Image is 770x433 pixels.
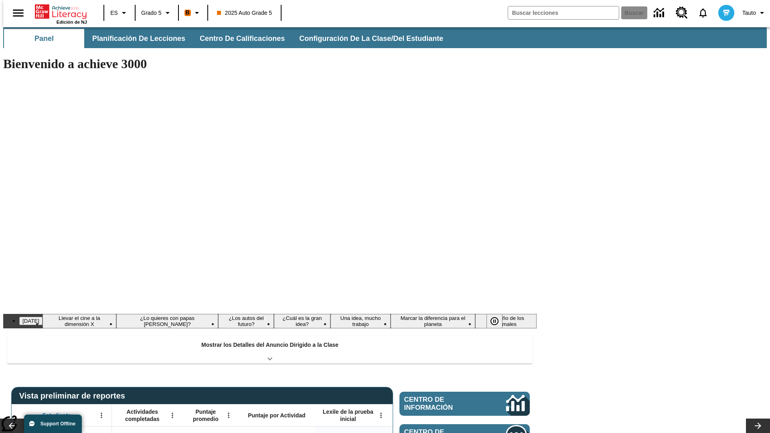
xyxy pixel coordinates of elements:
[186,408,225,423] span: Puntaje promedio
[201,341,338,349] p: Mostrar los Detalles del Anuncio Dirigido a la Clase
[274,314,330,328] button: Diapositiva 5 ¿Cuál es la gran idea?
[293,29,450,48] button: Configuración de la clase/del estudiante
[35,4,87,20] a: Portada
[475,314,537,328] button: Diapositiva 8 El sueño de los animales
[404,396,479,412] span: Centro de información
[35,3,87,24] div: Portada
[19,317,43,325] button: Diapositiva 1 Día del Trabajo
[116,408,169,423] span: Actividades completadas
[375,409,387,421] button: Abrir menú
[739,6,770,20] button: Perfil/Configuración
[3,27,767,48] div: Subbarra de navegación
[217,9,272,17] span: 2025 Auto Grade 5
[399,392,530,416] a: Centro de información
[391,314,475,328] button: Diapositiva 7 Marcar la diferencia para el planeta
[3,29,450,48] div: Subbarra de navegación
[110,9,118,17] span: ES
[6,1,30,25] button: Abrir el menú lateral
[718,5,734,21] img: avatar image
[95,409,107,421] button: Abrir menú
[3,57,537,71] h1: Bienvenido a achieve 3000
[57,20,87,24] span: Edición de NJ
[713,2,739,23] button: Escoja un nuevo avatar
[649,2,671,24] a: Centro de información
[248,412,305,419] span: Puntaje por Actividad
[166,409,178,421] button: Abrir menú
[34,34,54,43] span: Panel
[299,34,443,43] span: Configuración de la clase/del estudiante
[19,391,129,401] span: Vista preliminar de reportes
[92,34,185,43] span: Planificación de lecciones
[7,336,533,364] div: Mostrar los Detalles del Anuncio Dirigido a la Clase
[116,314,219,328] button: Diapositiva 3 ¿Lo quieres con papas fritas?
[746,419,770,433] button: Carrusel de lecciones, seguir
[319,408,377,423] span: Lexile de la prueba inicial
[742,9,756,17] span: Tauto
[693,2,713,23] a: Notificaciones
[43,412,71,419] span: Estudiante
[186,8,190,18] span: B
[141,9,162,17] span: Grado 5
[24,415,82,433] button: Support Offline
[86,29,192,48] button: Planificación de lecciones
[218,314,274,328] button: Diapositiva 4 ¿Los autos del futuro?
[671,2,693,24] a: Centro de recursos, Se abrirá en una pestaña nueva.
[181,6,205,20] button: Boost El color de la clase es anaranjado. Cambiar el color de la clase.
[486,314,511,328] div: Pausar
[41,421,75,427] span: Support Offline
[200,34,285,43] span: Centro de calificaciones
[223,409,235,421] button: Abrir menú
[43,314,116,328] button: Diapositiva 2 Llevar el cine a la dimensión X
[4,29,84,48] button: Panel
[107,6,132,20] button: Lenguaje: ES, Selecciona un idioma
[508,6,619,19] input: Buscar campo
[330,314,391,328] button: Diapositiva 6 Una idea, mucho trabajo
[138,6,176,20] button: Grado: Grado 5, Elige un grado
[486,314,503,328] button: Pausar
[193,29,291,48] button: Centro de calificaciones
